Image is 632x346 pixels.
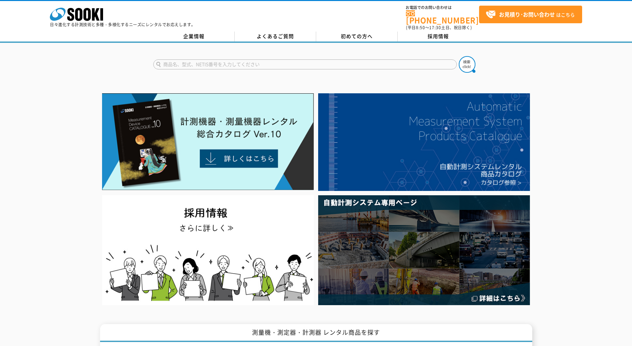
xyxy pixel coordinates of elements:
span: 8:50 [416,25,425,31]
span: 初めての方へ [341,33,373,40]
h1: 測量機・測定器・計測器 レンタル商品を探す [100,324,532,342]
span: はこちら [486,10,575,20]
img: Catalog Ver10 [102,93,314,190]
a: 企業情報 [153,32,235,42]
a: [PHONE_NUMBER] [406,10,479,24]
img: SOOKI recruit [102,195,314,305]
span: お電話でのお問い合わせは [406,6,479,10]
span: 17:30 [429,25,441,31]
a: よくあるご質問 [235,32,316,42]
p: 日々進化する計測技術と多種・多様化するニーズにレンタルでお応えします。 [50,23,195,27]
img: btn_search.png [459,56,475,73]
img: 自動計測システム専用ページ [318,195,530,305]
input: 商品名、型式、NETIS番号を入力してください [153,59,457,69]
a: お見積り･お問い合わせはこちら [479,6,582,23]
a: 初めての方へ [316,32,398,42]
strong: お見積り･お問い合わせ [499,10,555,18]
a: 採用情報 [398,32,479,42]
span: (平日 ～ 土日、祝日除く) [406,25,472,31]
img: 自動計測システムカタログ [318,93,530,191]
